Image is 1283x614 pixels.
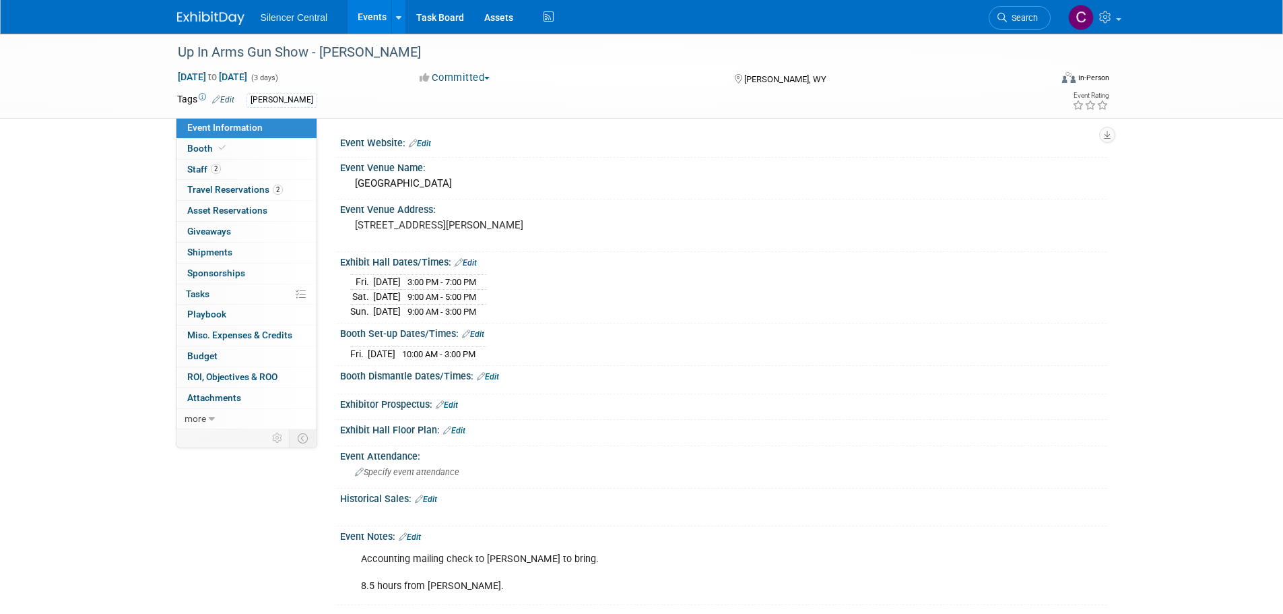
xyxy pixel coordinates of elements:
div: Exhibitor Prospectus: [340,394,1107,412]
a: Shipments [176,243,317,263]
div: Event Venue Name: [340,158,1107,175]
span: Sponsorships [187,268,245,278]
div: Event Attendance: [340,446,1107,463]
td: Personalize Event Tab Strip [266,429,290,447]
div: Event Rating [1072,92,1109,99]
td: [DATE] [368,346,395,361]
td: [DATE] [373,304,401,318]
span: Travel Reservations [187,184,283,195]
span: 3:00 PM - 7:00 PM [407,277,476,287]
a: Edit [415,495,437,504]
span: 9:00 AM - 5:00 PM [407,292,476,302]
a: Edit [436,400,458,410]
span: Giveaways [187,226,231,237]
a: Tasks [176,284,317,305]
a: Edit [455,258,477,268]
a: Travel Reservations2 [176,180,317,200]
span: [DATE] [DATE] [177,71,248,83]
div: Accounting mailing check to [PERSON_NAME] to bring. 8.5 hours from [PERSON_NAME]. [352,546,958,600]
div: Event Format [971,70,1110,90]
span: Attachments [187,392,241,403]
td: Sun. [350,304,373,318]
span: Staff [187,164,221,175]
span: more [185,413,206,424]
div: Event Venue Address: [340,199,1107,216]
a: Event Information [176,118,317,138]
span: Specify event attendance [355,467,459,477]
span: (3 days) [250,73,278,82]
span: Asset Reservations [187,205,267,216]
span: Shipments [187,247,232,257]
td: Fri. [350,275,373,290]
a: Edit [399,532,421,542]
span: Playbook [187,309,226,319]
a: Asset Reservations [176,201,317,221]
a: Budget [176,346,317,367]
img: Cade Cox [1068,5,1094,30]
a: Sponsorships [176,264,317,284]
span: 10:00 AM - 3:00 PM [402,349,475,359]
div: Booth Set-up Dates/Times: [340,324,1107,341]
div: Exhibit Hall Dates/Times: [340,252,1107,270]
span: Tasks [186,288,209,299]
a: ROI, Objectives & ROO [176,367,317,388]
td: Sat. [350,290,373,305]
td: [DATE] [373,290,401,305]
span: 2 [273,185,283,195]
span: Booth [187,143,228,154]
img: Format-Inperson.png [1062,72,1076,83]
span: Budget [187,350,218,361]
div: Event Website: [340,133,1107,150]
span: 9:00 AM - 3:00 PM [407,307,476,317]
a: Edit [212,95,234,104]
a: Booth [176,139,317,159]
a: Edit [409,139,431,148]
a: Staff2 [176,160,317,180]
img: ExhibitDay [177,11,244,25]
div: Historical Sales: [340,489,1107,506]
span: [PERSON_NAME], WY [744,74,826,84]
div: Exhibit Hall Floor Plan: [340,420,1107,437]
button: Committed [415,71,495,85]
td: [DATE] [373,275,401,290]
div: Booth Dismantle Dates/Times: [340,366,1107,383]
a: Edit [462,330,484,339]
a: Playbook [176,305,317,325]
a: Attachments [176,388,317,408]
i: Booth reservation complete [219,144,226,152]
div: In-Person [1078,73,1109,83]
a: more [176,409,317,429]
td: Fri. [350,346,368,361]
pre: [STREET_ADDRESS][PERSON_NAME] [355,219,645,231]
a: Search [989,6,1051,30]
span: Event Information [187,122,263,133]
span: Misc. Expenses & Credits [187,330,292,340]
td: Toggle Event Tabs [289,429,317,447]
span: ROI, Objectives & ROO [187,371,277,382]
a: Edit [477,372,499,381]
a: Misc. Expenses & Credits [176,326,317,346]
span: Search [1007,13,1038,23]
span: Silencer Central [261,12,328,23]
a: Giveaways [176,222,317,242]
div: [GEOGRAPHIC_DATA] [350,173,1096,194]
div: [PERSON_NAME] [246,93,317,107]
td: Tags [177,92,234,108]
div: Up In Arms Gun Show - [PERSON_NAME] [173,40,1030,65]
span: 2 [211,164,221,174]
a: Edit [443,426,465,435]
div: Event Notes: [340,526,1107,544]
span: to [206,71,219,82]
